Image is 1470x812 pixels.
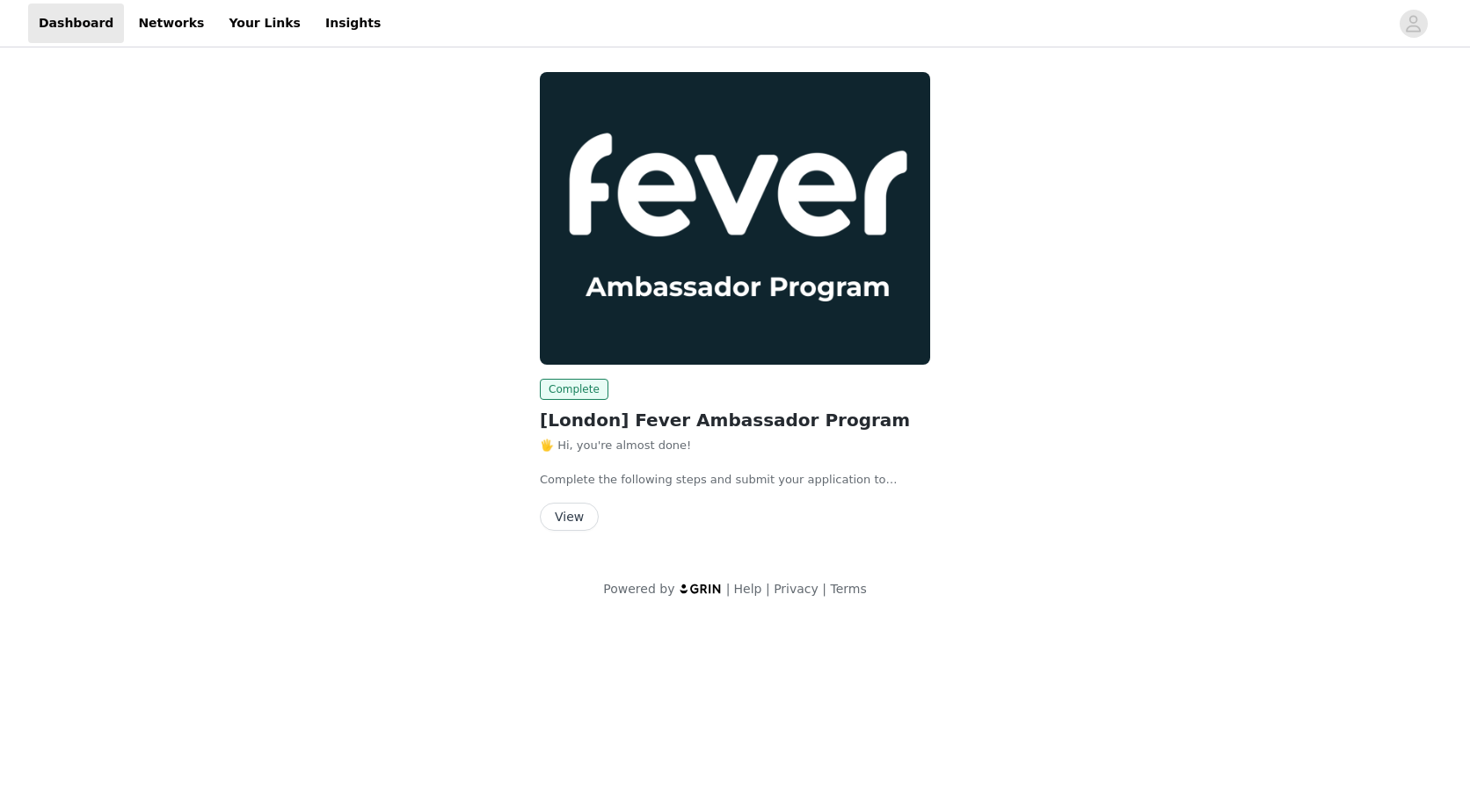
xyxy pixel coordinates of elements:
p: 🖐️ Hi, you're almost done! [540,437,930,454]
a: Insights [315,4,391,43]
h2: [London] Fever Ambassador Program [540,407,930,433]
a: Terms [830,582,866,596]
span: | [766,582,770,596]
span: | [726,582,731,596]
img: logo [679,583,723,594]
a: Privacy [774,582,819,596]
p: Complete the following steps and submit your application to become a Fever Ambassador (3 minutes)... [540,471,930,489]
span: Complete [540,379,608,400]
div: avatar [1405,10,1422,38]
img: Fever Ambassadors [540,72,930,365]
a: View [540,511,599,524]
a: Your Links [218,4,311,43]
a: Help [734,582,762,596]
button: View [540,503,599,531]
a: Networks [127,4,215,43]
span: | [822,582,826,596]
span: Powered by [603,582,674,596]
a: Dashboard [28,4,124,43]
